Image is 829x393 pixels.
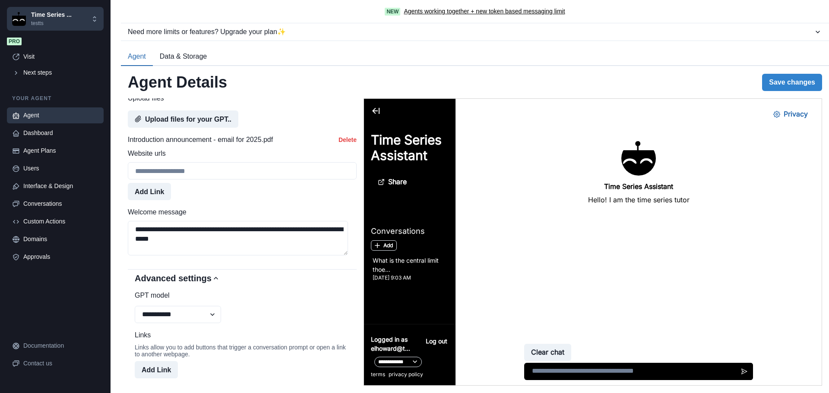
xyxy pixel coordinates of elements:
[7,94,104,102] p: Your agent
[12,12,26,26] img: Chakra UI
[23,164,98,173] div: Users
[31,19,72,27] p: testts
[128,207,351,217] label: Welcome message
[23,199,98,208] div: Conversations
[23,341,98,350] div: Documentation
[128,110,238,128] button: Upload files for your GPT..
[762,74,822,91] button: Save changes
[402,7,451,24] button: Privacy Settings
[23,52,98,61] div: Visit
[23,111,98,120] div: Agent
[153,48,214,66] button: Data & Storage
[7,38,22,45] span: Pro
[121,48,153,66] button: Agent
[23,235,98,244] div: Domains
[135,361,178,378] button: Add Link
[31,10,72,19] p: Time Series ...
[23,68,98,77] div: Next steps
[364,99,822,385] iframe: Agent Chat
[128,183,171,200] button: Add Link
[128,270,357,287] button: Advanced settings
[23,217,98,226] div: Custom Actions
[23,146,98,155] div: Agent Plans
[339,136,357,143] button: Delete
[128,73,227,91] h2: Agent Details
[121,23,829,41] button: Need more limits or features? Upgrade your plan✨
[23,129,98,138] div: Dashboard
[135,290,345,301] label: GPT model
[23,359,98,368] div: Contact us
[135,344,350,358] div: Links allow you to add buttons that trigger a conversation prompt or open a link to another webpage.
[23,182,98,191] div: Interface & Design
[7,7,104,31] button: Chakra UITime Series ...testts
[128,148,351,159] label: Website urls
[128,93,351,104] label: Upload files
[135,330,345,340] label: Links
[128,135,273,145] p: Introduction announcement - email for 2025.pdf
[385,8,400,16] span: New
[128,27,813,37] div: Need more limits or features? Upgrade your plan ✨
[7,338,104,354] a: Documentation
[404,7,565,16] a: Agents working together + new token based messaging limit
[23,252,98,261] div: Approvals
[135,273,212,283] h2: Advanced settings
[372,264,389,281] button: Send message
